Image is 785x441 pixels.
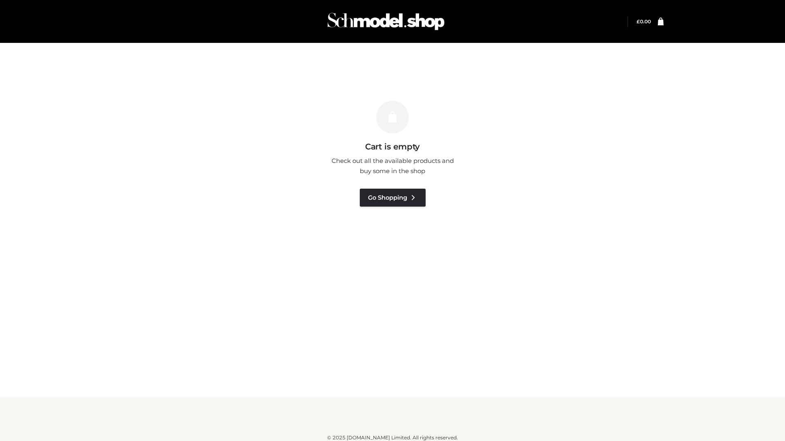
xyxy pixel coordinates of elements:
[327,156,458,176] p: Check out all the available products and buy some in the shop
[637,18,651,24] a: £0.00
[637,18,640,24] span: £
[325,5,447,38] img: Schmodel Admin 964
[360,189,426,207] a: Go Shopping
[140,142,645,151] h3: Cart is empty
[637,18,651,24] bdi: 0.00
